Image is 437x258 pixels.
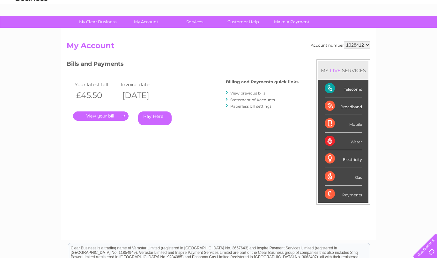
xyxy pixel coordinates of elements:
a: My Account [120,16,173,28]
a: Water [325,27,337,32]
div: LIVE [329,67,342,73]
th: [DATE] [119,89,165,102]
div: Mobile [325,115,362,133]
h3: Bills and Payments [67,59,299,71]
a: Customer Help [217,16,270,28]
td: Your latest bill [73,80,119,89]
div: Electricity [325,150,362,168]
img: logo.png [15,17,48,36]
div: MY SERVICES [318,61,368,80]
a: Log out [416,27,431,32]
td: Invoice date [119,80,165,89]
a: . [73,111,129,121]
div: Account number [311,41,370,49]
a: Blog [381,27,391,32]
div: Water [325,133,362,150]
a: Statement of Accounts [230,97,275,102]
div: Telecoms [325,80,362,97]
a: Pay Here [138,111,172,125]
a: View previous bills [230,91,265,95]
a: Telecoms [359,27,378,32]
a: My Clear Business [71,16,124,28]
a: Contact [395,27,410,32]
a: Make A Payment [265,16,318,28]
a: Energy [341,27,355,32]
a: 0333 014 3131 [317,3,361,11]
div: Clear Business is a trading name of Verastar Limited (registered in [GEOGRAPHIC_DATA] No. 3667643... [68,4,370,31]
a: Paperless bill settings [230,104,271,109]
th: £45.50 [73,89,119,102]
h2: My Account [67,41,370,53]
div: Broadband [325,97,362,115]
div: Gas [325,168,362,186]
a: Services [168,16,221,28]
h4: Billing and Payments quick links [226,80,299,84]
div: Payments [325,186,362,203]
